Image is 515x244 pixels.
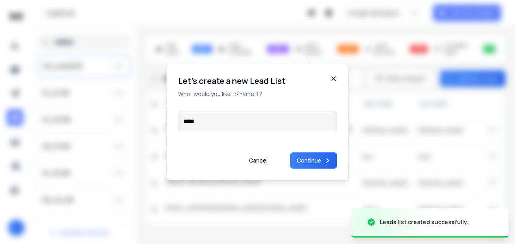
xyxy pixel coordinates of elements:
[380,218,468,226] div: Leads list created successfully.
[243,152,274,169] button: Cancel
[178,90,285,98] p: What would you like to name it?
[290,152,337,169] button: Continue
[178,75,285,87] h1: Let's create a new Lead List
